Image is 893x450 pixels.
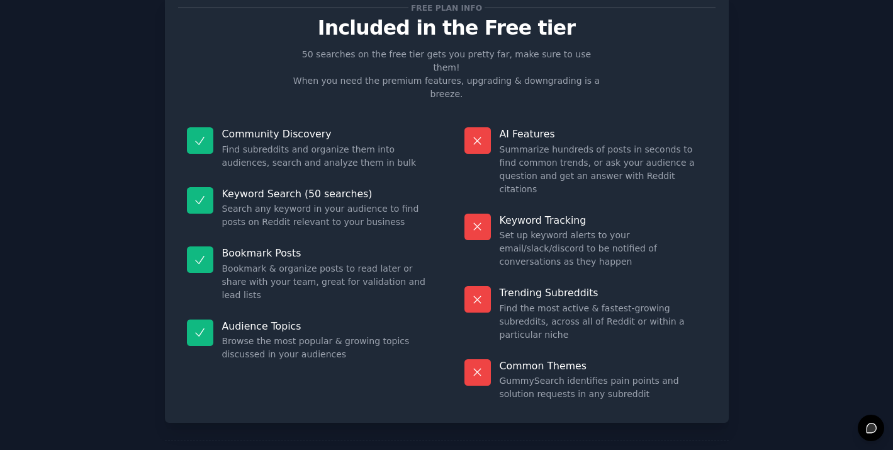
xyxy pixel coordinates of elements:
[500,374,707,401] dd: GummySearch identifies pain points and solution requests in any subreddit
[500,127,707,141] p: AI Features
[222,246,429,260] p: Bookmark Posts
[222,202,429,229] dd: Search any keyword in your audience to find posts on Reddit relevant to your business
[500,359,707,372] p: Common Themes
[222,320,429,333] p: Audience Topics
[500,229,707,268] dd: Set up keyword alerts to your email/slack/discord to be notified of conversations as they happen
[500,143,707,196] dd: Summarize hundreds of posts in seconds to find common trends, or ask your audience a question and...
[288,48,605,101] p: 50 searches on the free tier gets you pretty far, make sure to use them! When you need the premiu...
[222,143,429,170] dd: Find subreddits and organize them into audiences, search and analyze them in bulk
[222,187,429,200] p: Keyword Search (50 searches)
[500,302,707,342] dd: Find the most active & fastest-growing subreddits, across all of Reddit or within a particular niche
[222,335,429,361] dd: Browse the most popular & growing topics discussed in your audiences
[222,262,429,302] dd: Bookmark & organize posts to read later or share with your team, great for validation and lead lists
[500,286,707,299] p: Trending Subreddits
[500,214,707,227] p: Keyword Tracking
[408,1,484,14] span: Free plan info
[222,127,429,141] p: Community Discovery
[178,17,716,39] p: Included in the Free tier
